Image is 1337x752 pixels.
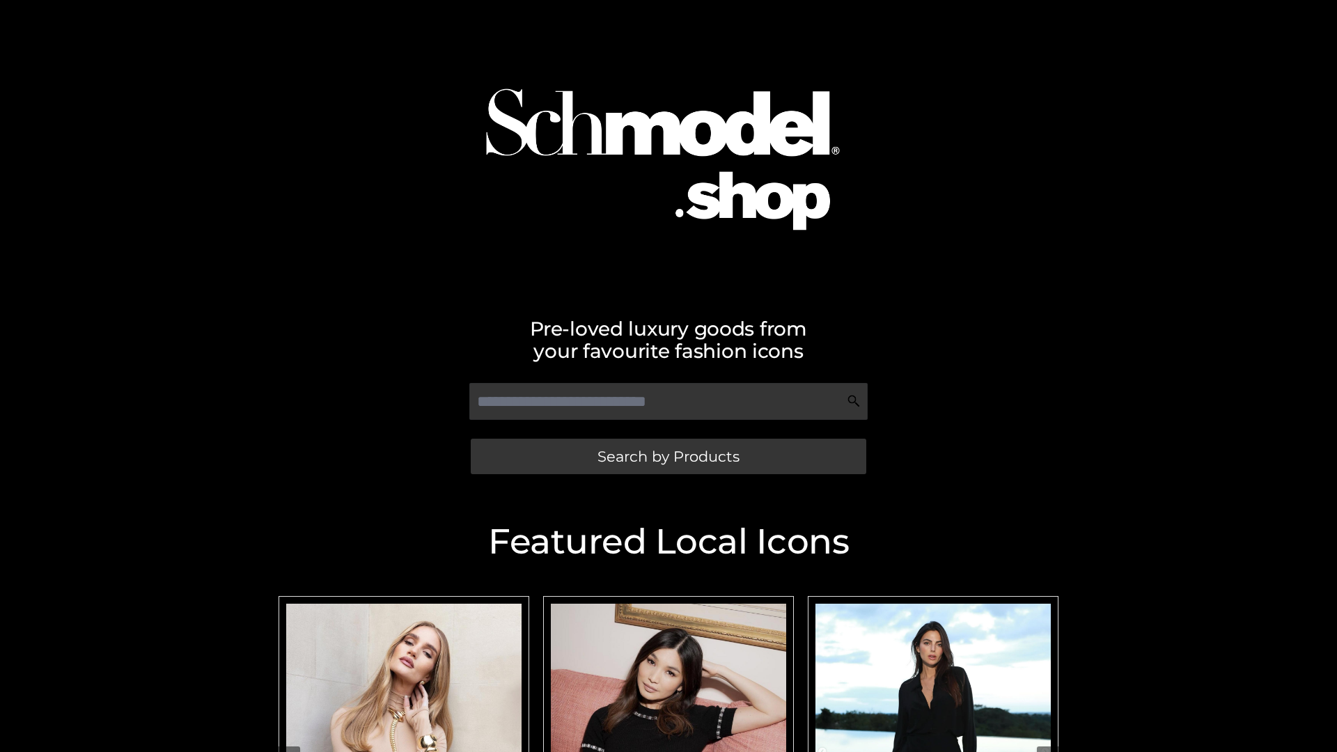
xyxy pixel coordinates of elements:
h2: Pre-loved luxury goods from your favourite fashion icons [272,318,1065,362]
span: Search by Products [597,449,740,464]
h2: Featured Local Icons​ [272,524,1065,559]
a: Search by Products [471,439,866,474]
img: Search Icon [847,394,861,408]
